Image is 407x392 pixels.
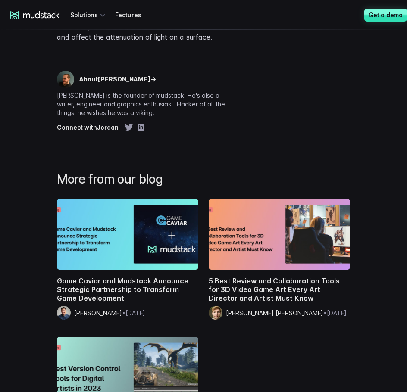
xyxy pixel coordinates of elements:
[115,7,151,23] a: Features
[209,277,350,302] h2: 5 Best Review and Collaboration Tools for 3D Video Game Art Every Art Director and Artist Must Know
[57,277,198,302] h2: Game Caviar and Mudstack Announce Strategic Partnership to Transform Game Development
[57,91,234,117] p: [PERSON_NAME] is the founder of mudstack. He's also a writer, engineer and graphics enthusiast. H...
[70,7,108,23] div: Solutions
[79,75,156,84] p: About [PERSON_NAME] →
[226,309,323,317] span: [PERSON_NAME] [PERSON_NAME]
[57,71,74,88] img: Jordan Stevens
[10,11,60,19] a: mudstack logo
[209,306,222,320] img: Mazze Whiteley
[122,309,145,317] span: • [DATE]
[203,194,355,332] a: 5 Best Review and Collaboration Tools for 3D Video Game Art Every Art Director and Artist Must Kn...
[52,194,203,332] a: Game Caviar and Mudstack announce strategic partnership to transform game developmentGame Caviar ...
[57,306,71,320] img: Josef Bell
[57,199,198,270] img: Game Caviar and Mudstack announce strategic partnership to transform game development
[209,199,350,270] img: 5 Best Review and Collaboration Tools for 3D Video Game Art Every Art Director and Artist Must Know
[74,309,122,317] span: [PERSON_NAME]
[323,309,347,317] span: • [DATE]
[364,9,407,22] a: Get a demo
[57,123,119,132] p: Connect with Jordan
[57,172,234,187] h2: More from our blog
